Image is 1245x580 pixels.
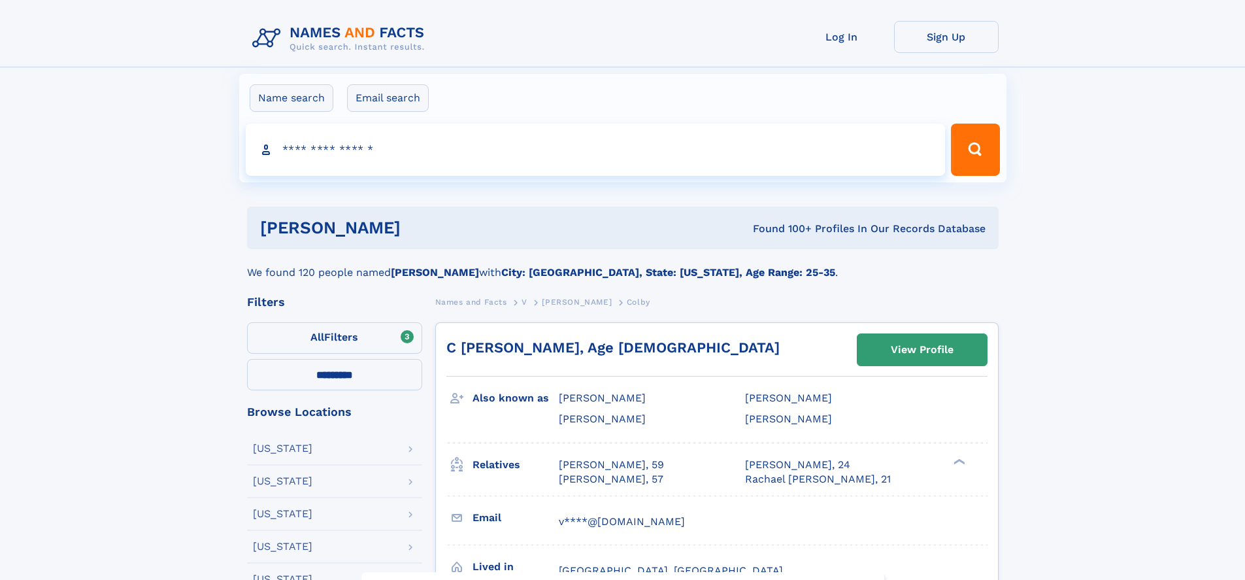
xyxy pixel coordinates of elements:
[559,564,783,577] span: [GEOGRAPHIC_DATA], [GEOGRAPHIC_DATA]
[391,266,479,279] b: [PERSON_NAME]
[247,296,422,308] div: Filters
[559,472,663,486] a: [PERSON_NAME], 57
[253,443,312,454] div: [US_STATE]
[310,331,324,343] span: All
[247,406,422,418] div: Browse Locations
[891,335,954,365] div: View Profile
[473,556,559,578] h3: Lived in
[247,21,435,56] img: Logo Names and Facts
[789,21,894,53] a: Log In
[435,294,507,310] a: Names and Facts
[894,21,999,53] a: Sign Up
[473,387,559,409] h3: Also known as
[253,509,312,519] div: [US_STATE]
[446,339,780,356] a: C [PERSON_NAME], Age [DEMOGRAPHIC_DATA]
[627,298,650,307] span: Colby
[559,458,664,472] a: [PERSON_NAME], 59
[745,413,832,425] span: [PERSON_NAME]
[559,392,646,404] span: [PERSON_NAME]
[745,458,850,472] a: [PERSON_NAME], 24
[559,413,646,425] span: [PERSON_NAME]
[260,220,577,236] h1: [PERSON_NAME]
[246,124,946,176] input: search input
[542,294,612,310] a: [PERSON_NAME]
[522,294,527,310] a: V
[522,298,527,307] span: V
[473,454,559,476] h3: Relatives
[950,457,966,466] div: ❯
[951,124,999,176] button: Search Button
[247,249,999,281] div: We found 120 people named with .
[745,392,832,404] span: [PERSON_NAME]
[501,266,835,279] b: City: [GEOGRAPHIC_DATA], State: [US_STATE], Age Range: 25-35
[857,334,987,366] a: View Profile
[576,222,986,236] div: Found 100+ Profiles In Our Records Database
[745,472,891,486] a: Rachael [PERSON_NAME], 21
[542,298,612,307] span: [PERSON_NAME]
[250,84,333,112] label: Name search
[253,541,312,552] div: [US_STATE]
[253,476,312,486] div: [US_STATE]
[247,322,422,354] label: Filters
[347,84,429,112] label: Email search
[473,507,559,529] h3: Email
